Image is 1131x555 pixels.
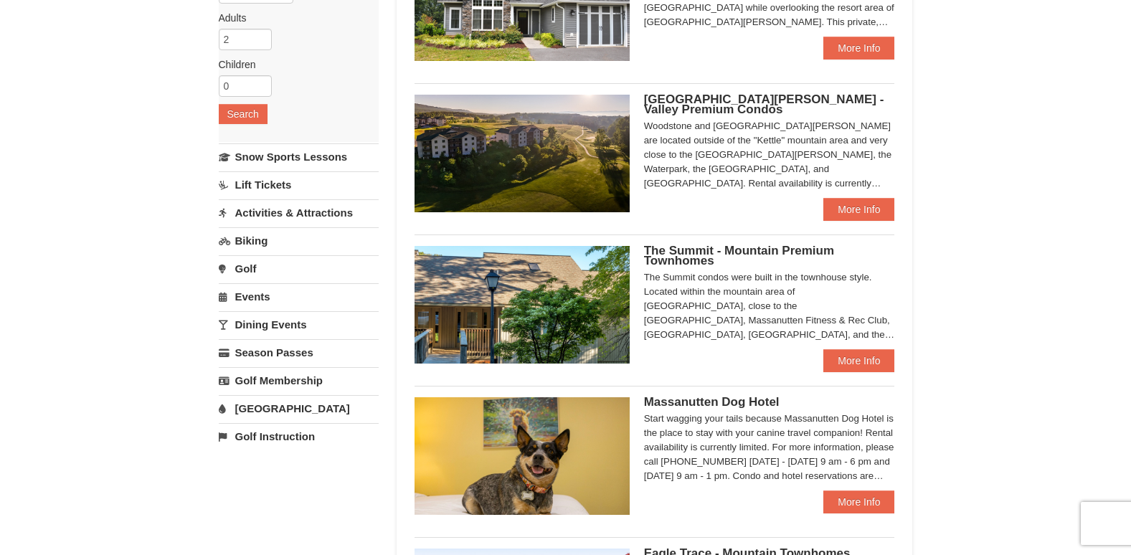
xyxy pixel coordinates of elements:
[219,283,379,310] a: Events
[644,92,884,116] span: [GEOGRAPHIC_DATA][PERSON_NAME] - Valley Premium Condos
[219,11,368,25] label: Adults
[219,199,379,226] a: Activities & Attractions
[644,119,895,191] div: Woodstone and [GEOGRAPHIC_DATA][PERSON_NAME] are located outside of the "Kettle" mountain area an...
[644,244,834,267] span: The Summit - Mountain Premium Townhomes
[644,270,895,342] div: The Summit condos were built in the townhouse style. Located within the mountain area of [GEOGRAP...
[219,143,379,170] a: Snow Sports Lessons
[415,95,630,212] img: 19219041-4-ec11c166.jpg
[823,349,894,372] a: More Info
[219,367,379,394] a: Golf Membership
[219,171,379,198] a: Lift Tickets
[219,255,379,282] a: Golf
[644,412,895,483] div: Start wagging your tails because Massanutten Dog Hotel is the place to stay with your canine trav...
[415,397,630,515] img: 27428181-5-81c892a3.jpg
[219,227,379,254] a: Biking
[219,57,368,72] label: Children
[823,490,894,513] a: More Info
[219,395,379,422] a: [GEOGRAPHIC_DATA]
[219,311,379,338] a: Dining Events
[823,37,894,60] a: More Info
[219,104,268,124] button: Search
[219,339,379,366] a: Season Passes
[823,198,894,221] a: More Info
[415,246,630,364] img: 19219034-1-0eee7e00.jpg
[219,423,379,450] a: Golf Instruction
[644,395,780,409] span: Massanutten Dog Hotel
